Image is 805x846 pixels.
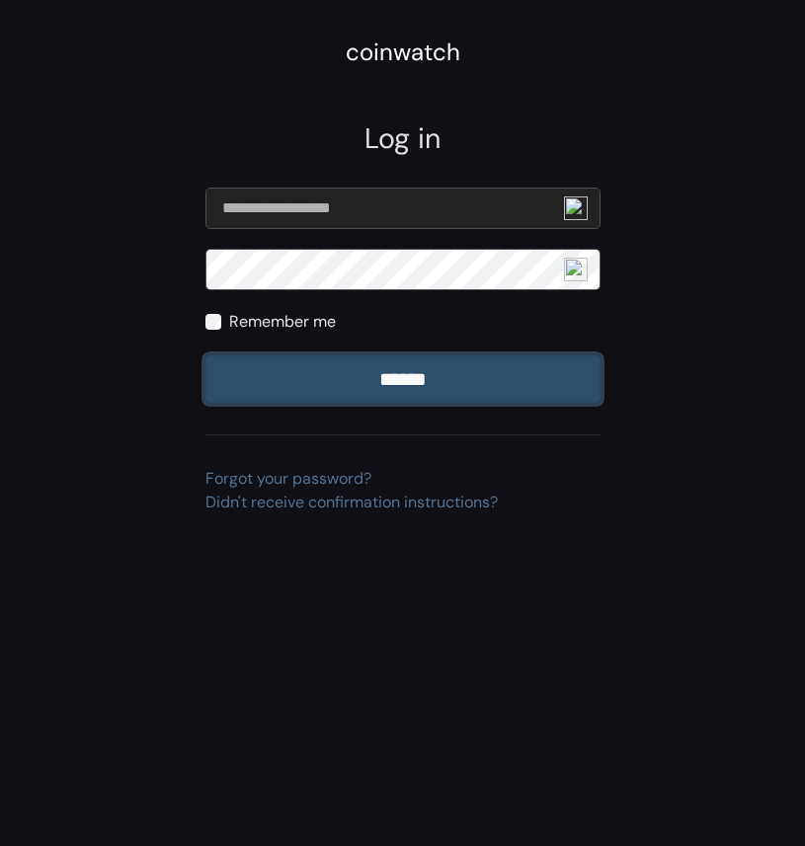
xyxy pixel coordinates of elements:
[346,35,460,70] div: coinwatch
[229,310,336,334] label: Remember me
[346,44,460,65] a: coinwatch
[205,468,371,489] a: Forgot your password?
[564,196,588,220] img: npw-badge-icon.svg
[205,492,498,512] a: Didn't receive confirmation instructions?
[564,258,588,281] img: npw-badge-icon.svg
[205,122,601,156] h2: Log in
